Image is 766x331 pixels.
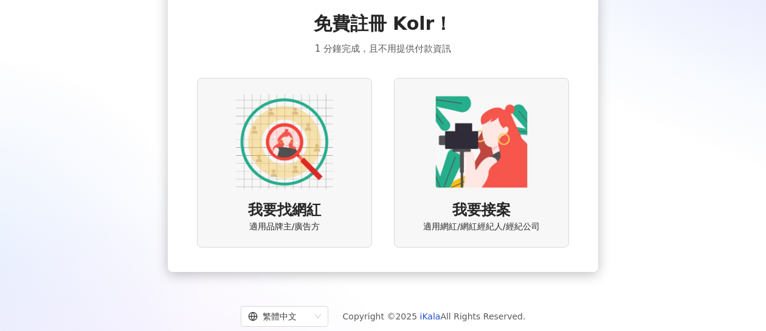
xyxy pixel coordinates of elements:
img: AD identity option [236,93,333,190]
span: 1 分鐘完成，且不用提供付款資訊 [315,41,451,56]
span: 適用品牌主/廣告方 [249,221,320,233]
div: 繁體中文 [248,307,310,326]
span: Copyright © 2025 All Rights Reserved. [343,309,526,324]
img: KOL identity option [433,93,530,190]
span: 免費註冊 Kolr！ [314,11,453,37]
a: iKala [420,312,441,321]
span: 我要找網紅 [248,200,321,221]
span: 適用網紅/網紅經紀人/經紀公司 [423,221,539,233]
span: 我要接案 [452,200,511,221]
